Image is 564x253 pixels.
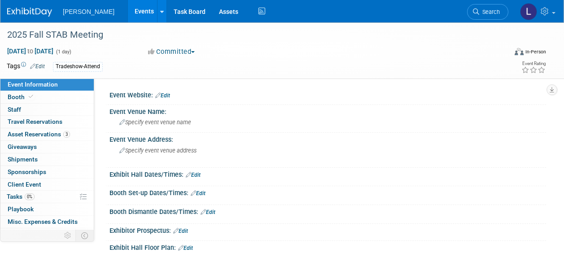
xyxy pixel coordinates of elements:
[525,48,546,55] div: In-Person
[8,131,70,138] span: Asset Reservations
[0,179,94,191] a: Client Event
[0,153,94,166] a: Shipments
[145,47,198,57] button: Committed
[0,216,94,228] a: Misc. Expenses & Credits
[0,79,94,91] a: Event Information
[7,193,35,200] span: Tasks
[109,88,546,100] div: Event Website:
[201,209,215,215] a: Edit
[8,118,62,125] span: Travel Reservations
[63,131,70,138] span: 3
[4,27,500,43] div: 2025 Fall STAB Meeting
[0,141,94,153] a: Giveaways
[119,147,197,154] span: Specify event venue address
[55,49,71,55] span: (1 day)
[109,186,546,198] div: Booth Set-up Dates/Times:
[479,9,500,15] span: Search
[0,166,94,178] a: Sponsorships
[515,48,524,55] img: Format-Inperson.png
[8,218,78,225] span: Misc. Expenses & Credits
[7,47,54,55] span: [DATE] [DATE]
[8,168,46,175] span: Sponsorships
[26,48,35,55] span: to
[109,133,546,144] div: Event Venue Address:
[155,92,170,99] a: Edit
[0,116,94,128] a: Travel Reservations
[7,8,52,17] img: ExhibitDay
[8,181,41,188] span: Client Event
[109,168,546,179] div: Exhibit Hall Dates/Times:
[8,81,58,88] span: Event Information
[8,156,38,163] span: Shipments
[467,4,508,20] a: Search
[109,105,546,116] div: Event Venue Name:
[109,241,546,253] div: Exhibit Hall Floor Plan:
[468,47,546,60] div: Event Format
[8,106,21,113] span: Staff
[191,190,205,196] a: Edit
[25,193,35,200] span: 0%
[520,3,537,20] img: Latice Spann
[119,119,191,126] span: Specify event venue name
[29,94,33,99] i: Booth reservation complete
[0,91,94,103] a: Booth
[186,172,201,178] a: Edit
[178,245,193,251] a: Edit
[521,61,546,66] div: Event Rating
[76,230,94,241] td: Toggle Event Tabs
[0,128,94,140] a: Asset Reservations3
[173,228,188,234] a: Edit
[53,62,103,71] div: Tradeshow-Attend
[30,63,45,70] a: Edit
[0,104,94,116] a: Staff
[60,230,76,241] td: Personalize Event Tab Strip
[0,191,94,203] a: Tasks0%
[109,205,546,217] div: Booth Dismantle Dates/Times:
[109,224,546,236] div: Exhibitor Prospectus:
[8,205,34,213] span: Playbook
[8,93,35,100] span: Booth
[8,143,37,150] span: Giveaways
[0,203,94,215] a: Playbook
[63,8,114,15] span: [PERSON_NAME]
[7,61,45,72] td: Tags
